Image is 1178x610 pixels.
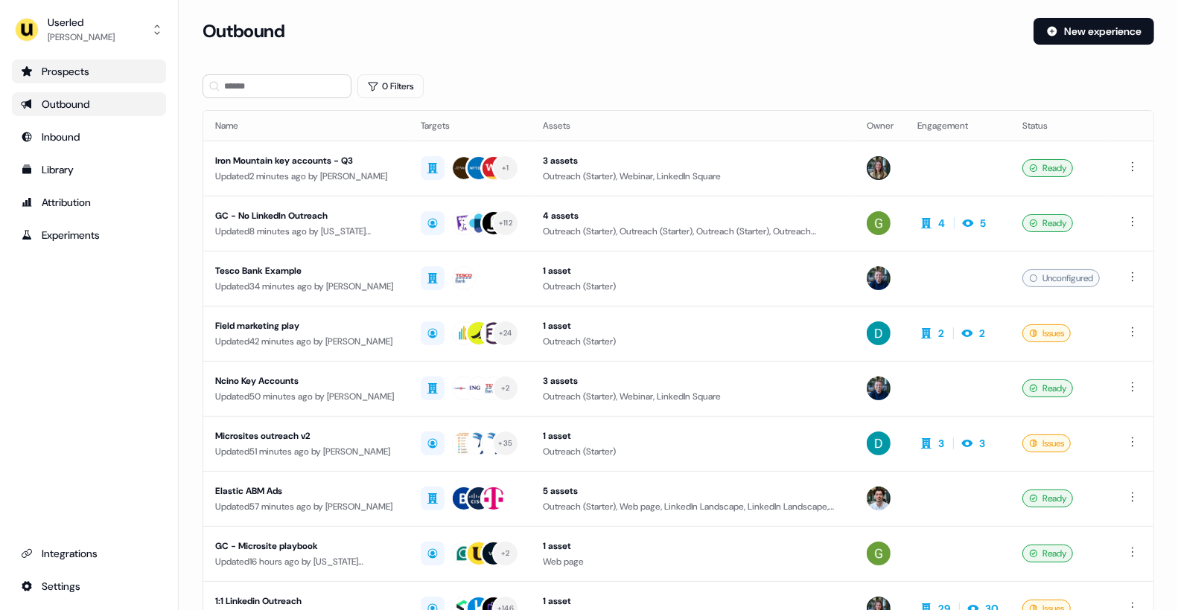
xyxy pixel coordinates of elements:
[543,334,843,349] div: Outreach (Starter)
[501,547,510,560] div: + 2
[215,318,397,333] div: Field marketing play
[531,111,855,141] th: Assets
[215,334,397,349] div: Updated 42 minutes ago by [PERSON_NAME]
[501,382,510,395] div: + 2
[502,161,509,175] div: + 1
[215,499,397,514] div: Updated 57 minutes ago by [PERSON_NAME]
[499,327,512,340] div: + 24
[543,444,843,459] div: Outreach (Starter)
[215,428,397,443] div: Microsites outreach v2
[21,97,157,112] div: Outbound
[543,263,843,278] div: 1 asset
[1022,324,1071,342] div: Issues
[215,169,397,184] div: Updated 2 minutes ago by [PERSON_NAME]
[543,153,843,168] div: 3 assets
[979,436,985,451] div: 3
[215,444,397,459] div: Updated 51 minutes ago by [PERSON_NAME]
[12,92,166,116] a: Go to outbound experience
[215,554,397,569] div: Updated 16 hours ago by [US_STATE][PERSON_NAME]
[215,389,397,404] div: Updated 50 minutes ago by [PERSON_NAME]
[1022,269,1100,287] div: Unconfigured
[543,224,843,239] div: Outreach (Starter), Outreach (Starter), Outreach (Starter), Outreach (Starter)
[499,437,513,450] div: + 35
[12,12,166,48] button: Userled[PERSON_NAME]
[905,111,1010,141] th: Engagement
[12,223,166,247] a: Go to experiments
[1010,111,1112,141] th: Status
[543,594,843,609] div: 1 asset
[48,30,115,45] div: [PERSON_NAME]
[215,263,397,278] div: Tesco Bank Example
[1022,545,1073,562] div: Ready
[12,60,166,83] a: Go to prospects
[543,318,843,333] div: 1 asset
[1022,434,1071,452] div: Issues
[543,484,843,498] div: 5 assets
[867,431,891,455] img: David
[21,162,157,177] div: Library
[12,125,166,149] a: Go to Inbound
[21,546,157,561] div: Integrations
[938,216,945,231] div: 4
[1034,18,1154,45] button: New experience
[543,373,843,388] div: 3 assets
[1022,214,1073,232] div: Ready
[979,326,985,341] div: 2
[543,389,843,404] div: Outreach (Starter), Webinar, LinkedIn Square
[855,111,905,141] th: Owner
[215,208,397,223] div: GC - No LinkedIn Outreach
[1022,379,1073,397] div: Ready
[215,484,397,498] div: Elastic ABM Ads
[215,224,397,239] div: Updated 8 minutes ago by [US_STATE][PERSON_NAME]
[357,74,424,98] button: 0 Filters
[203,20,284,42] h3: Outbound
[867,156,891,180] img: Charlotte
[499,216,512,230] div: + 112
[48,15,115,30] div: Userled
[21,129,157,144] div: Inbound
[215,153,397,168] div: Iron Mountain key accounts - Q3
[12,190,166,214] a: Go to attribution
[867,376,891,400] img: James
[543,499,843,514] div: Outreach (Starter), Web page, LinkedIn Landscape, LinkedIn Landscape, Webinar
[938,326,944,341] div: 2
[21,64,157,79] div: Prospects
[867,542,891,565] img: Georgia
[215,373,397,388] div: Ncino Key Accounts
[215,539,397,553] div: GC - Microsite playbook
[21,579,157,594] div: Settings
[980,216,986,231] div: 5
[12,542,166,565] a: Go to integrations
[543,539,843,553] div: 1 asset
[543,554,843,569] div: Web page
[867,321,891,345] img: David
[867,266,891,290] img: James
[12,574,166,598] a: Go to integrations
[867,211,891,235] img: Georgia
[215,279,397,294] div: Updated 34 minutes ago by [PERSON_NAME]
[215,594,397,609] div: 1:1 Linkedin Outreach
[409,111,531,141] th: Targets
[203,111,409,141] th: Name
[21,228,157,243] div: Experiments
[21,195,157,210] div: Attribution
[1022,159,1073,177] div: Ready
[867,487,891,510] img: Tristan
[1022,489,1073,507] div: Ready
[938,436,944,451] div: 3
[543,169,843,184] div: Outreach (Starter), Webinar, LinkedIn Square
[543,428,843,443] div: 1 asset
[543,208,843,223] div: 4 assets
[12,158,166,182] a: Go to templates
[543,279,843,294] div: Outreach (Starter)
